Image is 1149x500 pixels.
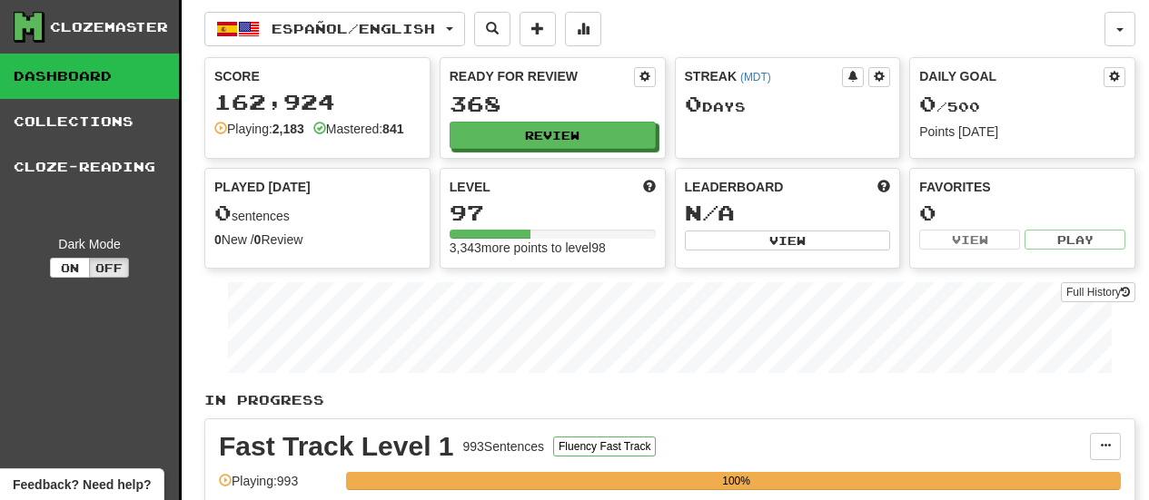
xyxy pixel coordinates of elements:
[919,67,1104,87] div: Daily Goal
[919,99,980,114] span: / 500
[313,120,404,138] div: Mastered:
[13,475,151,494] span: Open feedback widget
[214,201,421,225] div: sentences
[919,230,1020,250] button: View
[14,235,165,253] div: Dark Mode
[877,178,890,196] span: This week in points, UTC
[214,230,421,249] div: New / Review
[1061,282,1135,302] a: Full History
[204,391,1135,409] p: In Progress
[214,232,222,247] strong: 0
[450,178,490,196] span: Level
[1025,230,1125,250] button: Play
[450,93,656,115] div: 368
[272,122,304,136] strong: 2,183
[685,178,784,196] span: Leaderboard
[352,472,1121,490] div: 100%
[450,201,656,224] div: 97
[214,120,304,138] div: Playing:
[50,18,168,36] div: Clozemaster
[214,200,232,225] span: 0
[219,433,454,460] div: Fast Track Level 1
[685,200,735,225] span: N/A
[685,93,891,116] div: Day s
[685,230,891,250] button: View
[89,258,129,278] button: Off
[643,178,656,196] span: Score more points to level up
[450,122,656,149] button: Review
[214,91,421,113] div: 162,924
[382,122,403,136] strong: 841
[463,437,545,456] div: 993 Sentences
[740,71,771,83] a: (MDT)
[919,201,1125,224] div: 0
[520,12,556,46] button: Add sentence to collection
[685,67,843,85] div: Streak
[214,67,421,85] div: Score
[272,21,435,36] span: Español / English
[685,91,702,116] span: 0
[254,232,262,247] strong: 0
[50,258,90,278] button: On
[919,178,1125,196] div: Favorites
[919,91,936,116] span: 0
[565,12,601,46] button: More stats
[553,436,656,456] button: Fluency Fast Track
[450,67,634,85] div: Ready for Review
[450,239,656,257] div: 3,343 more points to level 98
[474,12,510,46] button: Search sentences
[214,178,311,196] span: Played [DATE]
[204,12,465,46] button: Español/English
[919,123,1125,141] div: Points [DATE]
